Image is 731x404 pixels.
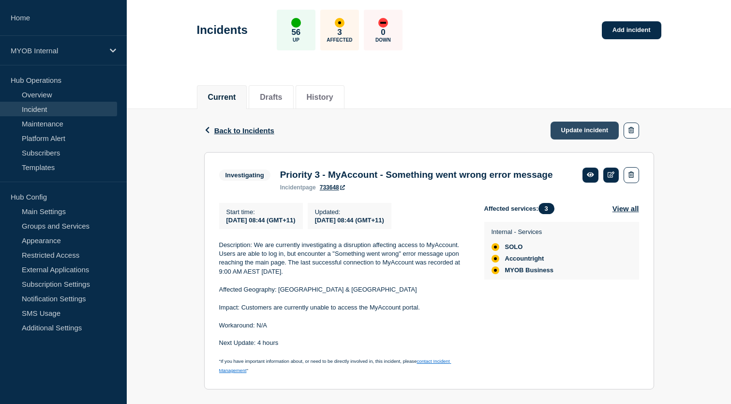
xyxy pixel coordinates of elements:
p: 3 [337,28,342,37]
h1: Incidents [197,23,248,37]
p: Next Update: 4 hours [219,339,469,347]
span: "If you have important information about, or need to be directly involved in, this incident, please [219,358,417,364]
p: Start time : [226,208,296,216]
div: affected [492,266,499,274]
div: affected [335,18,344,28]
span: " [246,368,248,373]
p: 0 [381,28,385,37]
p: MYOB Internal [11,47,104,55]
p: Updated : [315,208,384,216]
a: Add incident [602,21,661,39]
span: incident [280,184,302,191]
span: Back to Incidents [214,126,274,135]
button: Back to Incidents [204,126,274,135]
button: History [307,93,333,102]
span: [DATE] 08:44 (GMT+11) [226,217,296,224]
div: affected [492,255,499,263]
p: Impact: Customers are currently unable to access the MyAccount portal. [219,303,469,312]
span: Accountright [505,255,544,263]
h3: Priority 3 - MyAccount - Something went wrong error message [280,170,553,180]
a: contact Incident Management [219,358,451,373]
span: SOLO [505,243,523,251]
p: page [280,184,316,191]
button: Drafts [260,93,282,102]
p: Affected [327,37,352,43]
p: Internal - Services [492,228,553,235]
span: Investigating [219,170,270,181]
p: Affected Geography: [GEOGRAPHIC_DATA] & [GEOGRAPHIC_DATA] [219,285,469,294]
div: up [291,18,301,28]
p: Description: We are currently investigating a disruption affecting access to MyAccount. Users are... [219,241,469,277]
p: Up [293,37,299,43]
a: Update incident [551,122,619,140]
p: 56 [291,28,300,37]
span: Affected services: [484,203,559,214]
button: View all [612,203,639,214]
div: [DATE] 08:44 (GMT+11) [315,216,384,224]
button: Current [208,93,236,102]
div: down [378,18,388,28]
span: 3 [538,203,554,214]
p: Workaround: N/A [219,321,469,330]
span: MYOB Business [505,266,553,274]
p: Down [375,37,391,43]
a: 733648 [320,184,345,191]
div: affected [492,243,499,251]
